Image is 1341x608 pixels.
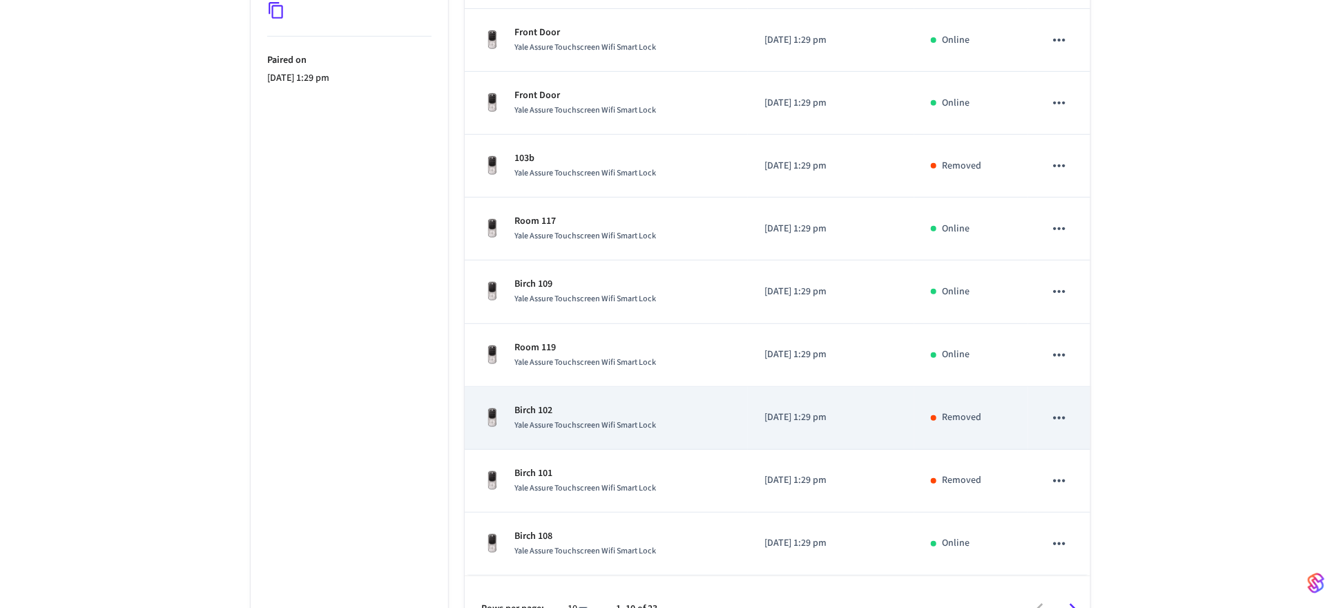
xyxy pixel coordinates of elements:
[514,26,656,40] p: Front Door
[942,222,969,236] p: Online
[514,419,656,431] span: Yale Assure Touchscreen Wifi Smart Lock
[514,151,656,166] p: 103b
[514,167,656,179] span: Yale Assure Touchscreen Wifi Smart Lock
[267,53,432,68] p: Paired on
[481,533,503,555] img: Yale Assure Touchscreen Wifi Smart Lock, Satin Nickel, Front
[481,344,503,366] img: Yale Assure Touchscreen Wifi Smart Lock, Satin Nickel, Front
[514,277,656,292] p: Birch 109
[514,293,656,305] span: Yale Assure Touchscreen Wifi Smart Lock
[481,218,503,240] img: Yale Assure Touchscreen Wifi Smart Lock, Satin Nickel, Front
[942,348,969,362] p: Online
[514,357,656,368] span: Yale Assure Touchscreen Wifi Smart Lock
[514,341,656,355] p: Room 119
[481,407,503,429] img: Yale Assure Touchscreen Wifi Smart Lock, Satin Nickel, Front
[481,29,503,51] img: Yale Assure Touchscreen Wifi Smart Lock, Satin Nickel, Front
[942,96,969,111] p: Online
[514,466,656,481] p: Birch 101
[1308,572,1324,594] img: SeamLogoGradient.69752ec5.svg
[481,470,503,492] img: Yale Assure Touchscreen Wifi Smart Lock, Satin Nickel, Front
[764,410,898,425] p: [DATE] 1:29 pm
[764,536,898,551] p: [DATE] 1:29 pm
[942,473,981,488] p: Removed
[942,159,981,173] p: Removed
[514,41,656,53] span: Yale Assure Touchscreen Wifi Smart Lock
[764,33,898,48] p: [DATE] 1:29 pm
[942,33,969,48] p: Online
[514,403,656,418] p: Birch 102
[764,348,898,362] p: [DATE] 1:29 pm
[942,536,969,551] p: Online
[481,155,503,177] img: Yale Assure Touchscreen Wifi Smart Lock, Satin Nickel, Front
[514,529,656,544] p: Birch 108
[942,410,981,425] p: Removed
[267,71,432,86] p: [DATE] 1:29 pm
[764,285,898,299] p: [DATE] 1:29 pm
[481,92,503,114] img: Yale Assure Touchscreen Wifi Smart Lock, Satin Nickel, Front
[764,222,898,236] p: [DATE] 1:29 pm
[514,88,656,103] p: Front Door
[764,159,898,173] p: [DATE] 1:29 pm
[764,473,898,488] p: [DATE] 1:29 pm
[514,482,656,494] span: Yale Assure Touchscreen Wifi Smart Lock
[481,281,503,303] img: Yale Assure Touchscreen Wifi Smart Lock, Satin Nickel, Front
[942,285,969,299] p: Online
[514,230,656,242] span: Yale Assure Touchscreen Wifi Smart Lock
[514,214,656,229] p: Room 117
[514,104,656,116] span: Yale Assure Touchscreen Wifi Smart Lock
[764,96,898,111] p: [DATE] 1:29 pm
[514,545,656,557] span: Yale Assure Touchscreen Wifi Smart Lock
